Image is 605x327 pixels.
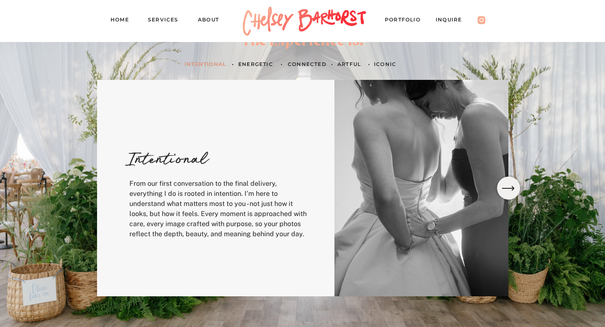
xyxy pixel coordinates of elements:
[184,60,226,69] h3: INTENTIONAL
[110,15,136,27] a: Home
[374,60,398,69] a: ICONIC
[329,60,335,69] h3: •
[198,15,227,27] a: About
[129,179,310,237] p: From our first conversation to the final delivery, everything I do is rooted in intention. I’m he...
[288,60,327,69] a: Connected
[337,60,362,69] a: artful
[148,15,186,27] a: Services
[230,60,236,69] h3: •
[229,29,376,53] div: The Experience is:
[385,15,429,27] a: PORTFOLIO
[128,140,226,171] h3: Intentional
[436,15,470,27] a: Inquire
[366,60,372,69] h3: •
[238,60,277,69] a: Energetic
[279,60,284,69] h3: •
